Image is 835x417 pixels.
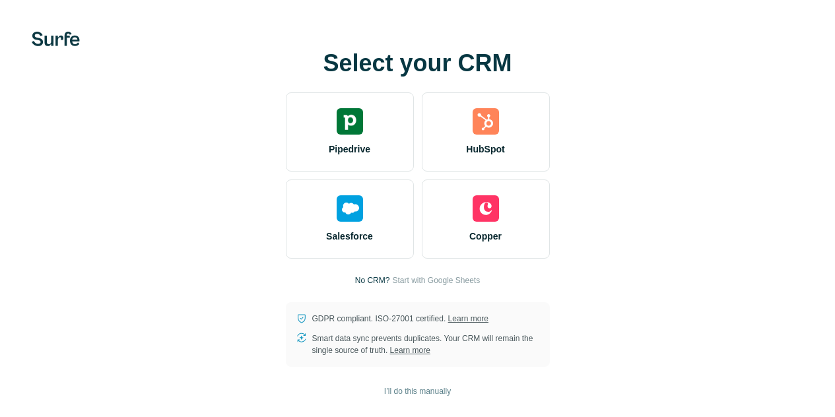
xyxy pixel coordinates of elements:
[326,230,373,243] span: Salesforce
[473,108,499,135] img: hubspot's logo
[469,230,502,243] span: Copper
[473,195,499,222] img: copper's logo
[466,143,504,156] span: HubSpot
[329,143,370,156] span: Pipedrive
[337,195,363,222] img: salesforce's logo
[312,333,539,356] p: Smart data sync prevents duplicates. Your CRM will remain the single source of truth.
[448,314,488,323] a: Learn more
[337,108,363,135] img: pipedrive's logo
[375,381,460,401] button: I’ll do this manually
[286,50,550,77] h1: Select your CRM
[390,346,430,355] a: Learn more
[312,313,488,325] p: GDPR compliant. ISO-27001 certified.
[392,274,480,286] button: Start with Google Sheets
[355,274,390,286] p: No CRM?
[384,385,451,397] span: I’ll do this manually
[32,32,80,46] img: Surfe's logo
